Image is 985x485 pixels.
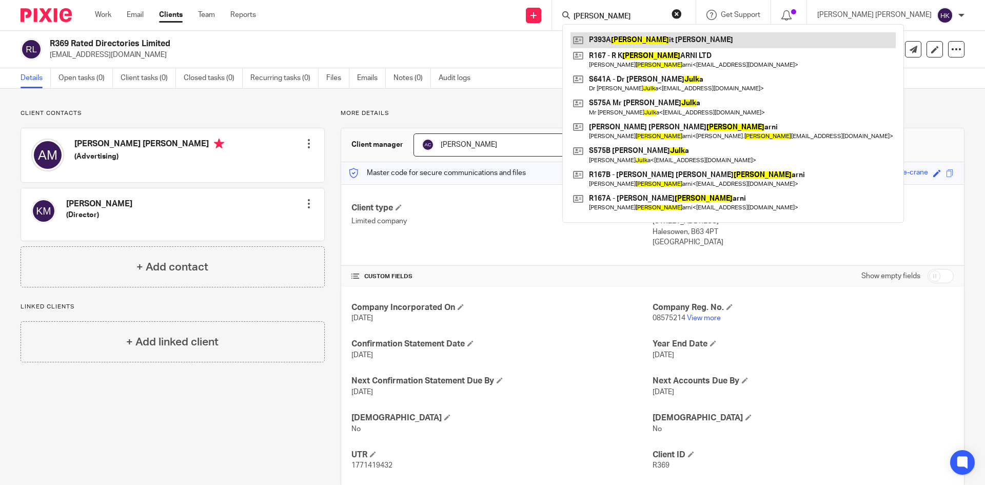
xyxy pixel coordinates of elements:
a: Emails [357,68,386,88]
a: Clients [159,10,183,20]
p: More details [341,109,964,118]
a: Team [198,10,215,20]
h4: UTR [351,450,653,460]
input: Search [573,12,665,22]
span: [DATE] [351,389,373,396]
span: R369 [653,462,669,469]
h4: Client ID [653,450,954,460]
span: [DATE] [653,389,674,396]
button: Clear [672,9,682,19]
h4: [PERSON_NAME] [66,199,132,209]
h2: R369 Rated Directories Limited [50,38,670,49]
p: Halesowen, B63 4PT [653,227,954,237]
a: Closed tasks (0) [184,68,243,88]
a: Work [95,10,111,20]
a: Details [21,68,51,88]
h4: Next Accounts Due By [653,376,954,386]
h5: (Director) [66,210,132,220]
span: No [351,425,361,433]
h3: Client manager [351,140,403,150]
a: Email [127,10,144,20]
img: svg%3E [21,38,42,60]
h4: Client type [351,203,653,214]
h4: [DEMOGRAPHIC_DATA] [351,413,653,423]
span: 1771419432 [351,462,392,469]
p: Linked clients [21,303,325,311]
span: 08575214 [653,315,685,322]
label: Show empty fields [861,271,920,281]
a: Recurring tasks (0) [250,68,319,88]
p: [PERSON_NAME] [PERSON_NAME] [817,10,932,20]
h4: Next Confirmation Statement Due By [351,376,653,386]
h4: + Add linked client [126,334,219,350]
h5: (Advertising) [74,151,224,162]
p: Client contacts [21,109,325,118]
a: Notes (0) [393,68,431,88]
p: [EMAIL_ADDRESS][DOMAIN_NAME] [50,50,825,60]
img: Pixie [21,8,72,22]
a: Reports [230,10,256,20]
h4: Year End Date [653,339,954,350]
p: Master code for secure communications and files [349,168,526,178]
h4: + Add contact [136,259,208,275]
img: svg%3E [937,7,953,24]
span: [PERSON_NAME] [441,141,497,148]
span: [DATE] [653,352,674,359]
p: [GEOGRAPHIC_DATA] [653,237,954,247]
h4: Company Incorporated On [351,302,653,313]
h4: Company Reg. No. [653,302,954,313]
h4: [DEMOGRAPHIC_DATA] [653,413,954,423]
a: Open tasks (0) [58,68,113,88]
h4: Confirmation Statement Date [351,339,653,350]
p: Limited company [351,216,653,226]
a: Audit logs [439,68,478,88]
img: svg%3E [422,139,434,151]
img: svg%3E [31,199,56,223]
span: [DATE] [351,352,373,359]
span: No [653,425,662,433]
img: svg%3E [31,139,64,171]
a: View more [687,315,721,322]
span: Get Support [721,11,760,18]
a: Client tasks (0) [121,68,176,88]
i: Primary [214,139,224,149]
a: Files [326,68,349,88]
h4: [PERSON_NAME] [PERSON_NAME] [74,139,224,151]
h4: CUSTOM FIELDS [351,273,653,281]
span: [DATE] [351,315,373,322]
